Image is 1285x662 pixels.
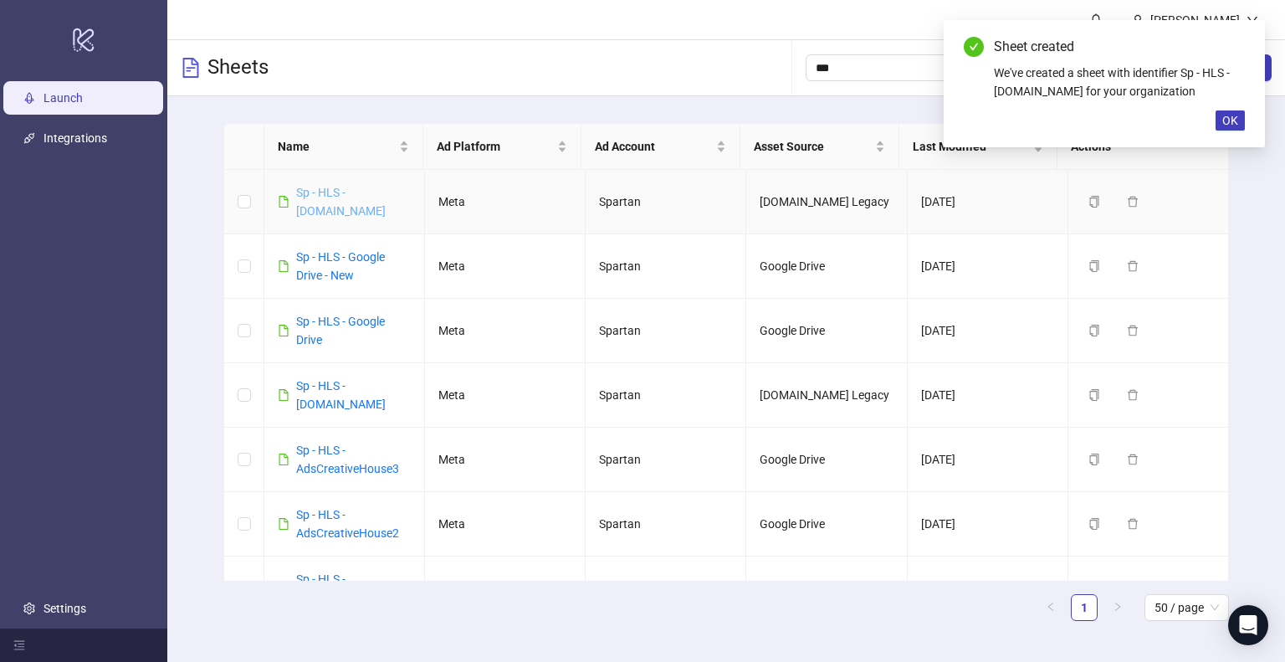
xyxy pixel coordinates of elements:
td: [DOMAIN_NAME] Legacy [746,363,907,428]
button: right [1104,594,1131,621]
td: Google Drive [746,492,907,557]
span: bell [1090,13,1102,25]
span: file [278,518,289,530]
td: Meta [425,299,586,363]
span: 50 / page [1154,595,1219,620]
span: file [278,454,289,465]
td: [DATE] [908,234,1068,299]
td: Spartan [586,170,746,234]
div: We've created a sheet with identifier Sp - HLS - [DOMAIN_NAME] for your organization [994,64,1245,100]
span: copy [1088,389,1100,401]
div: Open Intercom Messenger [1228,605,1268,645]
div: Page Size [1144,594,1229,621]
td: Meta [425,234,586,299]
a: Sp - HLS - AdsCreativeHouse3 [296,444,399,475]
a: Sp - HLS - Google Drive - New [296,250,385,282]
td: Meta [425,170,586,234]
td: Meta [425,363,586,428]
span: file [278,325,289,336]
span: copy [1088,325,1100,336]
td: Google Drive [746,234,907,299]
td: Spartan [586,363,746,428]
th: Last Modified [899,124,1058,170]
span: check-circle [964,37,984,57]
th: Asset Source [740,124,899,170]
td: [DATE] [908,428,1068,492]
div: Sheet created [994,37,1245,57]
span: right [1113,602,1123,612]
span: delete [1127,454,1139,465]
span: Name [278,137,396,156]
span: file [278,196,289,208]
td: [DATE] [908,170,1068,234]
a: Sp - HLS - AdsCreativeHouse2 [296,508,399,540]
a: Close [1226,37,1245,55]
td: Spartan [586,557,746,621]
a: Launch [44,91,83,105]
span: delete [1127,518,1139,530]
td: [DATE] [908,299,1068,363]
span: file-text [181,58,201,78]
td: [DATE] [908,492,1068,557]
li: 1 [1071,594,1098,621]
span: Ad Account [595,137,713,156]
span: delete [1127,196,1139,208]
td: [DATE] [908,363,1068,428]
div: [PERSON_NAME] [1144,11,1247,29]
td: Spartan [586,428,746,492]
span: copy [1088,454,1100,465]
td: Spartan [586,299,746,363]
span: Asset Source [754,137,872,156]
td: Meta [425,492,586,557]
span: delete [1127,260,1139,272]
button: left [1037,594,1064,621]
span: delete [1127,325,1139,336]
li: Next Page [1104,594,1131,621]
span: OK [1222,114,1238,127]
span: user [1132,14,1144,26]
td: Google Drive [746,557,907,621]
td: Google Drive [746,428,907,492]
span: copy [1088,518,1100,530]
td: Spartan [586,492,746,557]
th: Ad Account [581,124,740,170]
span: left [1046,602,1056,612]
a: Sp - HLS - AdsCreativeHouse [296,572,392,604]
td: Meta [425,428,586,492]
td: [DATE] [908,557,1068,621]
span: copy [1088,260,1100,272]
a: Sp - HLS - [DOMAIN_NAME] [296,186,386,218]
span: Ad Platform [437,137,555,156]
li: Previous Page [1037,594,1064,621]
button: OK [1216,110,1245,131]
a: Sp - HLS - [DOMAIN_NAME] [296,379,386,411]
span: copy [1088,196,1100,208]
td: Google Drive [746,299,907,363]
a: 1 [1072,595,1097,620]
h3: Sheets [207,54,269,81]
span: Last Modified [913,137,1031,156]
td: Meta [425,557,586,621]
th: Ad Platform [423,124,582,170]
span: file [278,260,289,272]
th: Name [264,124,423,170]
a: Settings [44,602,86,615]
td: [DOMAIN_NAME] Legacy [746,170,907,234]
span: down [1247,14,1258,26]
td: Spartan [586,234,746,299]
span: file [278,389,289,401]
span: menu-fold [13,639,25,651]
a: Integrations [44,131,107,145]
span: delete [1127,389,1139,401]
a: Sp - HLS - Google Drive [296,315,385,346]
